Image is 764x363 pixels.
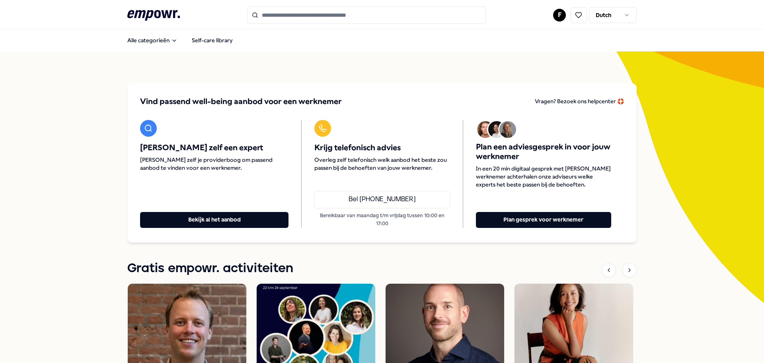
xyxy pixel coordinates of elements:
[477,121,494,138] img: Avatar
[314,191,450,208] a: Bel [PHONE_NUMBER]
[140,212,288,228] button: Bekijk al het aanbod
[488,121,505,138] img: Avatar
[127,259,293,279] h1: Gratis empowr. activiteiten
[476,212,611,228] button: Plan gesprek voor werknemer
[185,32,239,48] a: Self-care library
[499,121,516,138] img: Avatar
[535,96,624,107] a: Vragen? Bezoek ons helpcenter 🛟
[553,9,566,22] button: F
[121,32,239,48] nav: Main
[476,165,611,188] span: In een 20 min digitaal gesprek met [PERSON_NAME] werknemer achterhalen onze adviseurs welke exper...
[314,156,450,172] span: Overleg zelf telefonisch welk aanbod het beste zou passen bij de behoeften van jouw werknemer.
[314,143,450,153] span: Krijg telefonisch advies
[535,98,624,104] span: Vragen? Bezoek ons helpcenter 🛟
[314,212,450,228] p: Bereikbaar van maandag t/m vrijdag tussen 10:00 en 17:00
[140,156,288,172] span: [PERSON_NAME] zelf je providerboog om passend aanbod te vinden voor een werknemer.
[140,143,288,153] span: [PERSON_NAME] zelf een expert
[140,96,342,107] span: Vind passend well-being aanbod voor een werknemer
[121,32,184,48] button: Alle categorieën
[247,6,486,24] input: Search for products, categories or subcategories
[476,142,611,161] span: Plan een adviesgesprek in voor jouw werknemer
